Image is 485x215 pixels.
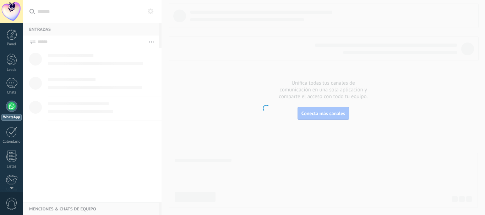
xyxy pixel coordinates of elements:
[1,42,22,47] div: Panel
[1,164,22,169] div: Listas
[1,90,22,95] div: Chats
[1,68,22,72] div: Leads
[1,140,22,144] div: Calendario
[1,114,22,121] div: WhatsApp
